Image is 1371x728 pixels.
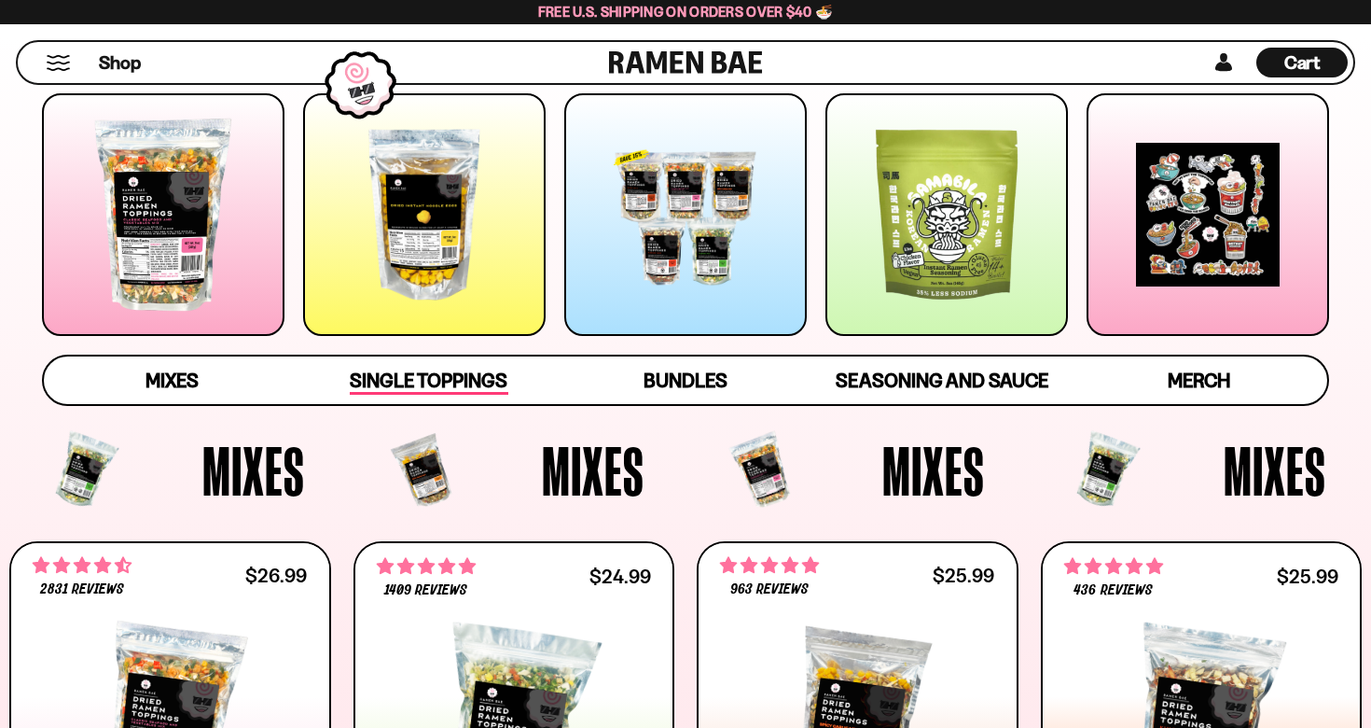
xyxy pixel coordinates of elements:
[644,369,727,392] span: Bundles
[589,567,651,585] div: $24.99
[245,567,307,584] div: $26.99
[46,55,71,71] button: Mobile Menu Trigger
[836,369,1047,392] span: Seasoning and Sauce
[1064,554,1163,579] span: 4.76 stars
[1224,436,1326,505] span: Mixes
[1073,583,1152,598] span: 436 reviews
[1277,567,1338,585] div: $25.99
[538,3,834,21] span: Free U.S. Shipping on Orders over $40 🍜
[882,436,985,505] span: Mixes
[542,436,644,505] span: Mixes
[350,369,507,395] span: Single Toppings
[814,357,1071,404] a: Seasoning and Sauce
[384,583,467,598] span: 1409 reviews
[33,553,132,578] span: 4.68 stars
[44,357,300,404] a: Mixes
[1168,369,1230,392] span: Merch
[377,554,476,579] span: 4.76 stars
[1071,357,1327,404] a: Merch
[145,369,199,392] span: Mixes
[1284,51,1321,74] span: Cart
[99,50,141,76] span: Shop
[300,357,557,404] a: Single Toppings
[202,436,305,505] span: Mixes
[730,582,809,597] span: 963 reviews
[99,48,141,77] a: Shop
[40,582,124,597] span: 2831 reviews
[720,553,819,578] span: 4.75 stars
[1256,42,1348,83] div: Cart
[933,567,994,584] div: $25.99
[557,357,813,404] a: Bundles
